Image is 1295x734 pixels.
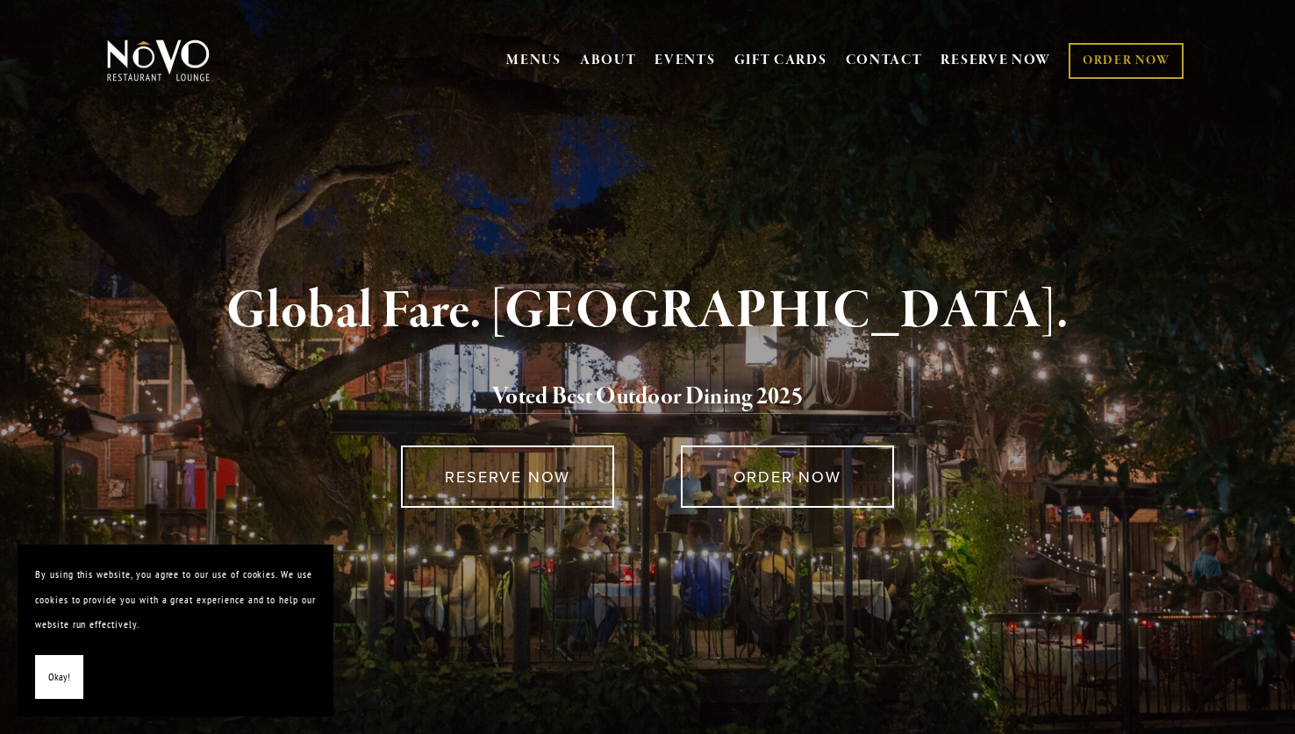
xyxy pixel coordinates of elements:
[1069,43,1184,79] a: ORDER NOW
[506,52,562,69] a: MENUS
[941,44,1051,77] a: RESERVE NOW
[48,665,70,690] span: Okay!
[655,52,715,69] a: EVENTS
[35,655,83,700] button: Okay!
[492,381,791,415] a: Voted Best Outdoor Dining 202
[136,379,1159,416] h2: 5
[104,39,213,82] img: Novo Restaurant &amp; Lounge
[580,52,637,69] a: ABOUT
[35,562,316,638] p: By using this website, you agree to our use of cookies. We use cookies to provide you with a grea...
[846,44,923,77] a: CONTACT
[401,445,614,508] a: RESERVE NOW
[18,545,333,716] section: Cookie banner
[681,445,894,508] a: ORDER NOW
[734,44,827,77] a: GIFT CARDS
[226,278,1068,345] strong: Global Fare. [GEOGRAPHIC_DATA].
